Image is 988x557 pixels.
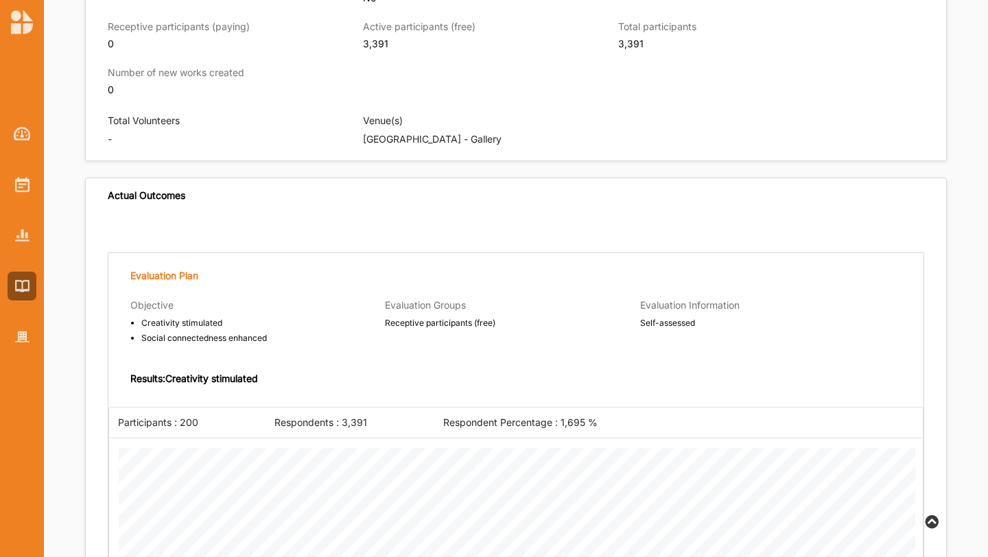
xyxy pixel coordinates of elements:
img: Reports [15,229,30,241]
span: Creativity stimulated [141,317,364,329]
span: Self-assessed [640,318,695,328]
a: Library [8,272,36,300]
img: Activities [15,177,30,192]
a: Reports [8,221,36,250]
h3: Receptive participants (paying) [108,21,352,33]
img: Dashboard [14,127,31,141]
h3: Total participants [618,21,862,33]
p: - [108,132,363,146]
div: [GEOGRAPHIC_DATA] - Gallery [363,132,618,146]
div: Respondent Percentage : 1,695 % [443,416,646,429]
label: Total Volunteers [108,114,180,128]
div: Participants : 200 [117,416,246,429]
h3: Active participants (free) [363,21,607,33]
img: Organisation [15,331,30,343]
span: Receptive participants (free) [385,317,617,329]
label: Evaluation Plan [130,270,198,282]
a: Organisation [8,322,36,351]
img: logo [11,10,33,34]
a: Dashboard [8,119,36,148]
label: Venue(s) [363,114,403,128]
h3: Number of new works created [108,67,352,79]
span: Social connectedness enhanced [141,332,364,344]
div: Actual Outcomes [108,189,185,202]
div: Respondents : 3,391 [274,416,415,429]
a: Activities [8,170,36,199]
span: Evaluation Information [640,299,740,311]
div: 3,391 [363,38,607,50]
span: Objective [130,299,174,311]
div: 0 [108,38,352,50]
img: Library [15,280,30,292]
div: 3,391 [618,38,862,50]
div: 0 [108,84,352,96]
label: Results: Creativity stimulated [130,372,258,386]
span: Evaluation Groups [385,299,466,311]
